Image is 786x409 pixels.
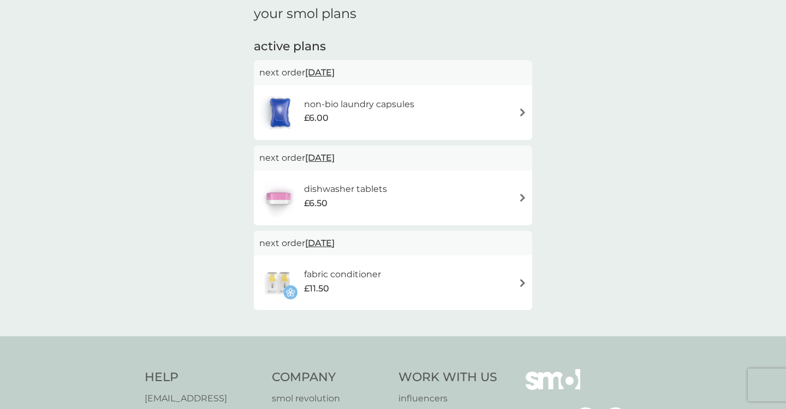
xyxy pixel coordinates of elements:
h4: Company [272,369,388,386]
h6: non-bio laundry capsules [304,97,414,112]
a: influencers [398,392,497,406]
img: arrow right [519,108,527,116]
img: dishwasher tablets [259,179,297,217]
span: [DATE] [305,147,335,168]
img: fabric conditioner [259,264,297,302]
img: arrow right [519,194,527,202]
p: next order [259,66,527,80]
img: non-bio laundry capsules [259,94,301,132]
span: [DATE] [305,62,335,83]
p: next order [259,151,527,165]
h4: Work With Us [398,369,497,386]
span: £6.00 [304,111,329,125]
p: next order [259,236,527,250]
span: £6.50 [304,196,327,211]
span: £11.50 [304,282,329,296]
h6: dishwasher tablets [304,182,387,196]
a: smol revolution [272,392,388,406]
h4: Help [145,369,261,386]
span: [DATE] [305,232,335,254]
img: smol [526,369,580,406]
img: arrow right [519,279,527,287]
h6: fabric conditioner [304,267,381,282]
h2: active plans [254,38,532,55]
h1: your smol plans [254,6,532,22]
